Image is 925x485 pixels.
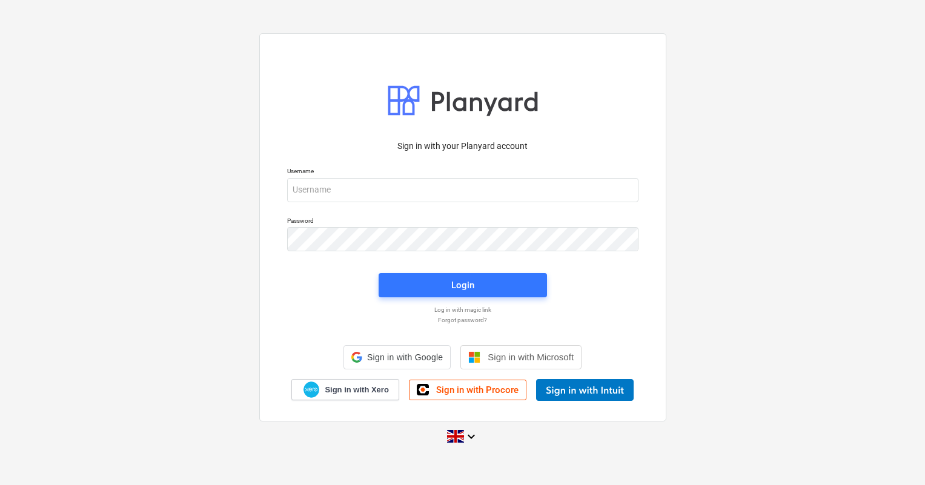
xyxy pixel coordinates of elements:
[287,217,638,227] p: Password
[291,379,399,400] a: Sign in with Xero
[367,352,443,362] span: Sign in with Google
[436,384,519,395] span: Sign in with Procore
[409,380,526,400] a: Sign in with Procore
[464,429,479,444] i: keyboard_arrow_down
[451,277,474,293] div: Login
[488,352,574,362] span: Sign in with Microsoft
[325,384,388,395] span: Sign in with Xero
[379,273,547,297] button: Login
[343,345,451,369] div: Sign in with Google
[287,167,638,177] p: Username
[281,306,645,314] a: Log in with magic link
[287,140,638,153] p: Sign in with your Planyard account
[287,178,638,202] input: Username
[281,316,645,324] a: Forgot password?
[468,351,480,363] img: Microsoft logo
[303,381,319,398] img: Xero logo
